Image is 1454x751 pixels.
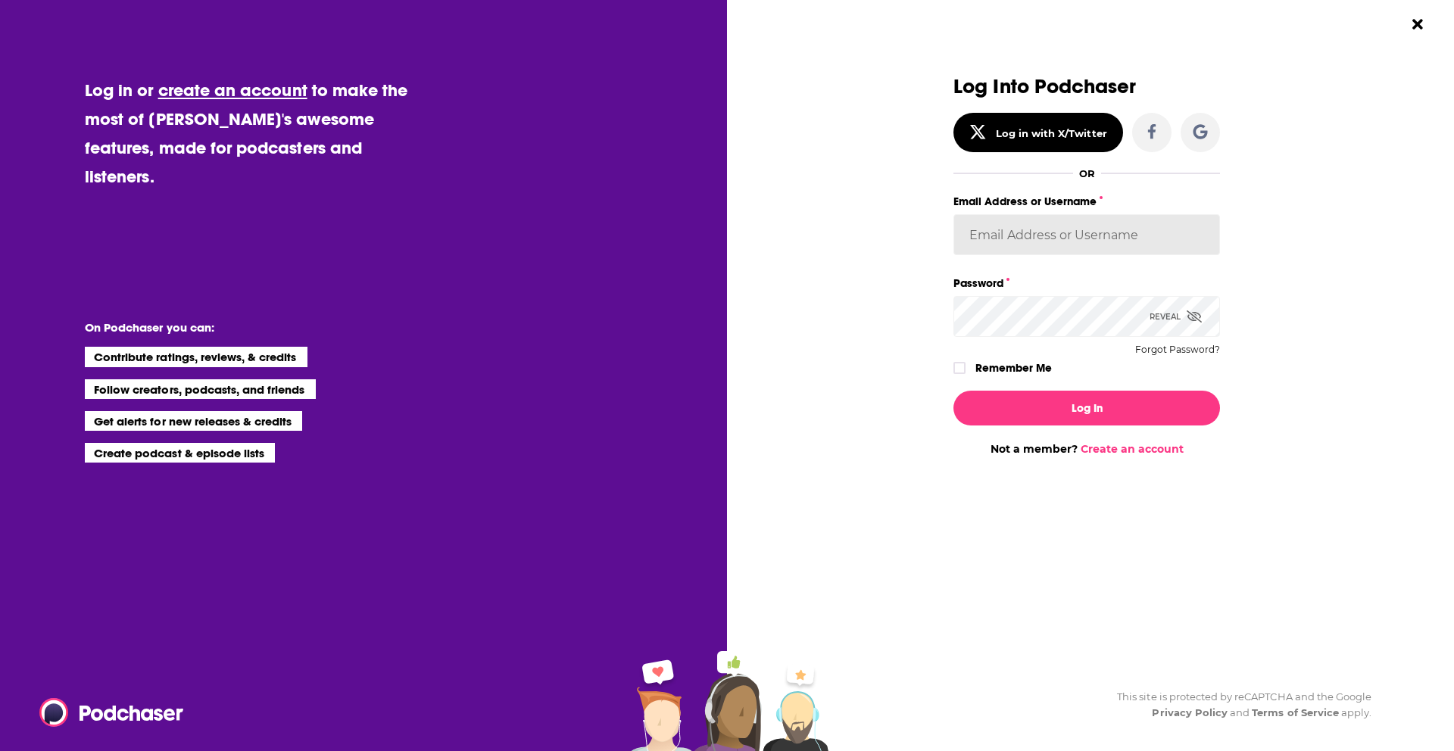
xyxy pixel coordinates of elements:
img: Podchaser - Follow, Share and Rate Podcasts [39,698,185,727]
li: Follow creators, podcasts, and friends [85,379,316,399]
div: Not a member? [953,442,1220,456]
a: Terms of Service [1252,706,1339,718]
a: create an account [158,79,307,101]
label: Remember Me [975,358,1052,378]
label: Password [953,273,1220,293]
button: Log in with X/Twitter [953,113,1123,152]
button: Forgot Password? [1135,344,1220,355]
li: Contribute ratings, reviews, & credits [85,347,307,366]
li: On Podchaser you can: [85,320,388,335]
li: Create podcast & episode lists [85,443,275,463]
button: Log In [953,391,1220,425]
a: Create an account [1081,442,1184,456]
a: Podchaser - Follow, Share and Rate Podcasts [39,698,173,727]
h3: Log Into Podchaser [953,76,1220,98]
div: Log in with X/Twitter [996,127,1107,139]
li: Get alerts for new releases & credits [85,411,302,431]
div: This site is protected by reCAPTCHA and the Google and apply. [1105,689,1371,721]
a: Privacy Policy [1152,706,1228,718]
div: Reveal [1150,296,1202,337]
label: Email Address or Username [953,192,1220,211]
div: OR [1079,167,1095,179]
button: Close Button [1403,10,1432,39]
input: Email Address or Username [953,214,1220,255]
